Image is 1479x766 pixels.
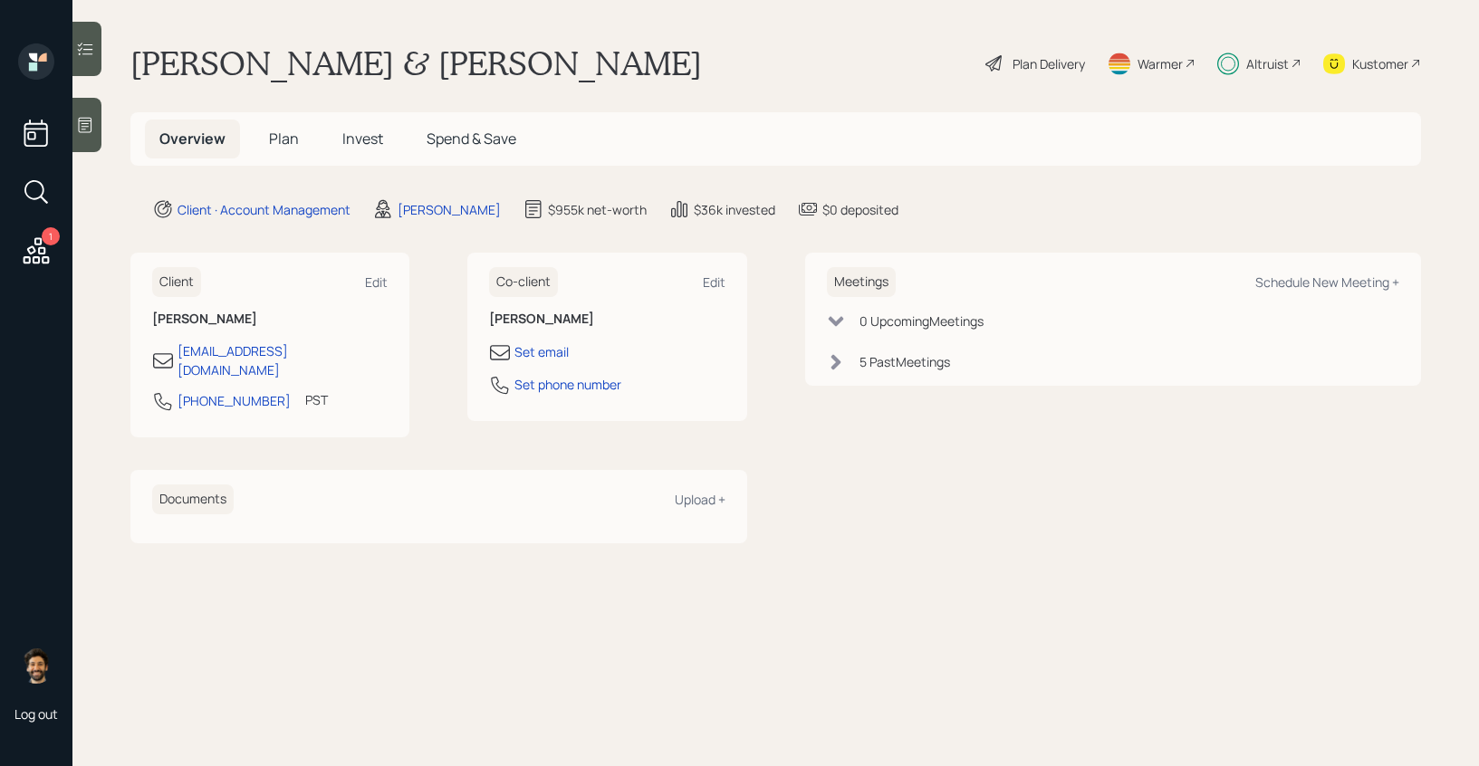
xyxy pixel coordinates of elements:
[178,200,351,219] div: Client · Account Management
[694,200,775,219] div: $36k invested
[1013,54,1085,73] div: Plan Delivery
[305,390,328,409] div: PST
[342,129,383,148] span: Invest
[489,267,558,297] h6: Co-client
[860,311,984,330] div: 0 Upcoming Meeting s
[14,705,58,723] div: Log out
[489,311,725,327] h6: [PERSON_NAME]
[152,311,388,327] h6: [PERSON_NAME]
[152,484,234,514] h6: Documents
[1255,273,1399,291] div: Schedule New Meeting +
[860,352,950,371] div: 5 Past Meeting s
[1138,54,1183,73] div: Warmer
[365,273,388,291] div: Edit
[548,200,647,219] div: $955k net-worth
[398,200,501,219] div: [PERSON_NAME]
[178,391,291,410] div: [PHONE_NUMBER]
[675,491,725,508] div: Upload +
[130,43,702,83] h1: [PERSON_NAME] & [PERSON_NAME]
[827,267,896,297] h6: Meetings
[42,227,60,245] div: 1
[703,273,725,291] div: Edit
[152,267,201,297] h6: Client
[514,342,569,361] div: Set email
[178,341,388,379] div: [EMAIL_ADDRESS][DOMAIN_NAME]
[1352,54,1408,73] div: Kustomer
[514,375,621,394] div: Set phone number
[427,129,516,148] span: Spend & Save
[1246,54,1289,73] div: Altruist
[822,200,898,219] div: $0 deposited
[159,129,226,148] span: Overview
[18,647,54,684] img: eric-schwartz-headshot.png
[269,129,299,148] span: Plan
